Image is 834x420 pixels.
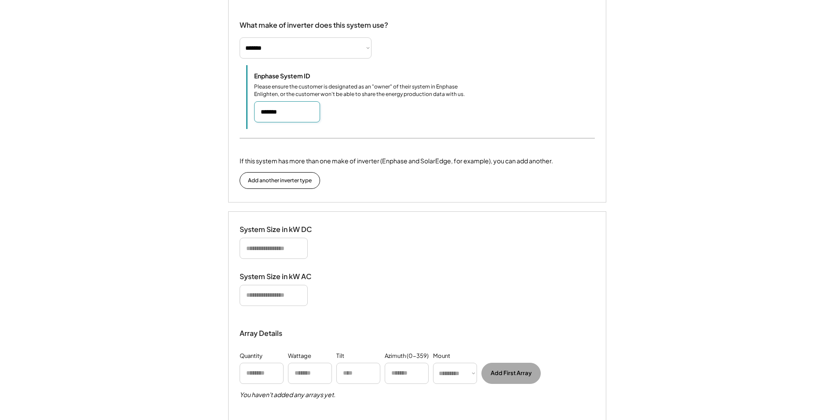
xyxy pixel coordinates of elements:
div: Wattage [288,352,311,361]
button: Add another inverter type [240,172,320,189]
button: Add First Array [481,363,541,384]
div: Enphase System ID [254,72,342,80]
div: Mount [433,352,450,361]
div: Please ensure the customer is designated as an "owner" of their system in Enphase Enlighten, or t... [254,83,474,98]
div: System Size in kW AC [240,272,328,281]
div: Array Details [240,328,284,339]
h5: You haven't added any arrays yet. [240,391,335,399]
div: Tilt [336,352,344,361]
div: System Size in kW DC [240,225,328,234]
div: Azimuth (0-359) [385,352,429,361]
div: If this system has more than one make of inverter (Enphase and SolarEdge, for example), you can a... [240,156,553,166]
div: What make of inverter does this system use? [240,12,388,32]
div: Quantity [240,352,262,361]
